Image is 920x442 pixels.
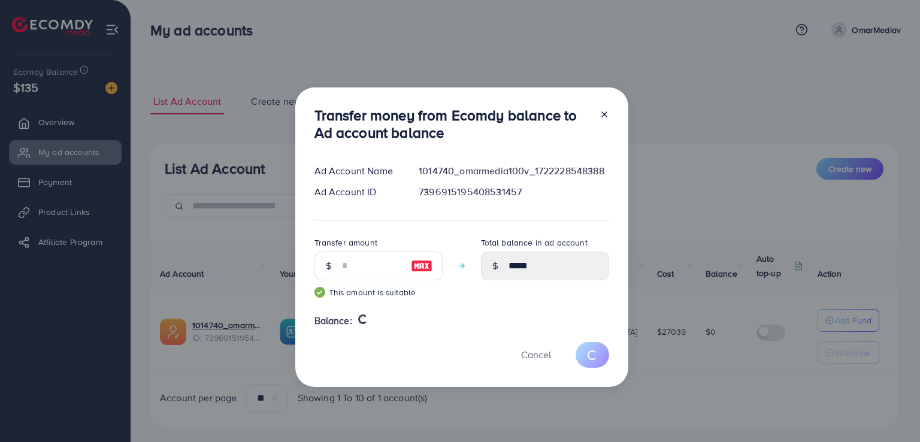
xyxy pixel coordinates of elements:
iframe: Chat [869,388,911,433]
img: image [411,259,432,273]
small: This amount is suitable [314,286,443,298]
label: Transfer amount [314,237,377,249]
img: guide [314,287,325,298]
button: Cancel [506,342,566,368]
div: 7396915195408531457 [409,185,618,199]
span: Cancel [521,348,551,361]
span: Balance: [314,314,352,328]
div: 1014740_omarmedia100v_1722228548388 [409,164,618,178]
div: Ad Account Name [305,164,410,178]
div: Ad Account ID [305,185,410,199]
label: Total balance in ad account [481,237,588,249]
h3: Transfer money from Ecomdy balance to Ad account balance [314,107,590,141]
